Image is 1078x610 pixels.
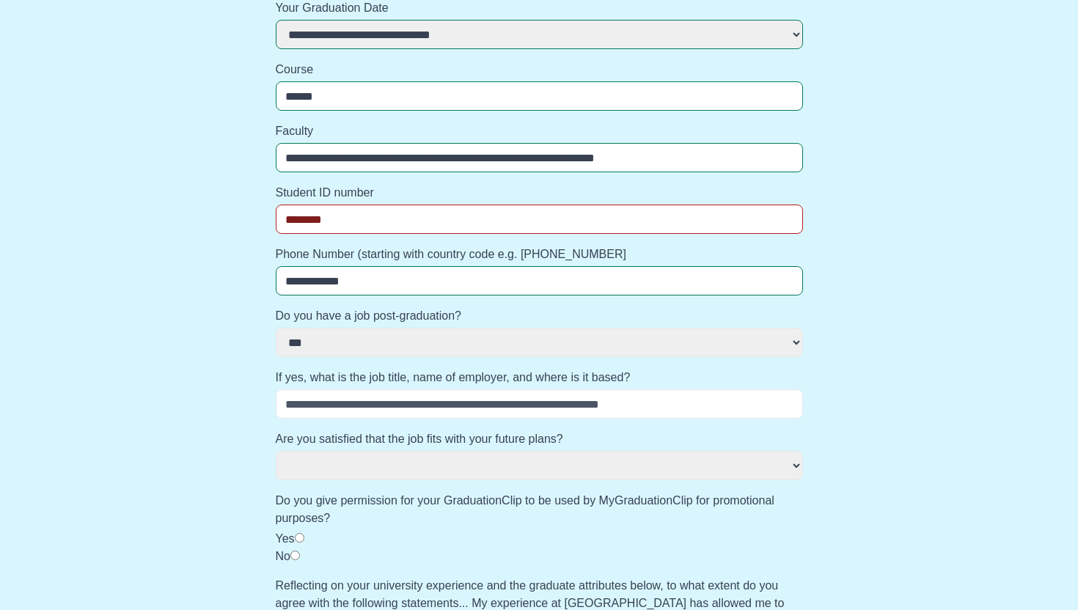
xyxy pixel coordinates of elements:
label: Course [276,61,803,78]
label: Do you have a job post-graduation? [276,307,803,325]
label: Do you give permission for your GraduationClip to be used by MyGraduationClip for promotional pur... [276,492,803,527]
label: Yes [276,532,295,545]
label: Phone Number (starting with country code e.g. [PHONE_NUMBER] [276,246,803,263]
label: Faculty [276,122,803,140]
label: Are you satisfied that the job fits with your future plans? [276,430,803,448]
label: No [276,550,290,562]
label: Student ID number [276,184,803,202]
label: If yes, what is the job title, name of employer, and where is it based? [276,369,803,386]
